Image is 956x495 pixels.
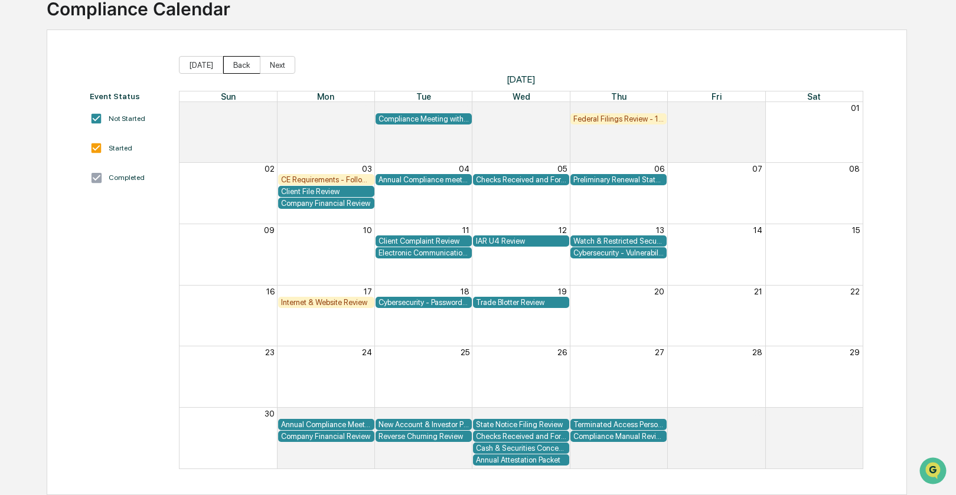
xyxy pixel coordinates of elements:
[379,298,469,307] div: Cybersecurity - Password Reset, Review, & Test
[461,348,469,357] button: 25
[379,114,469,123] div: Compliance Meeting with Management
[7,144,81,165] a: 🖐️Preclearance
[281,187,371,196] div: Client File Review
[266,287,275,296] button: 16
[557,348,567,357] button: 26
[221,91,236,101] span: Sun
[918,456,950,488] iframe: Open customer support
[281,175,371,184] div: CE Requirements - Follow Up
[179,56,223,74] button: [DATE]
[223,56,260,74] button: Back
[265,103,275,113] button: 26
[281,420,371,429] div: Annual Compliance Meeting - Conduct Presentation
[179,91,863,469] div: Month View
[362,348,372,357] button: 24
[752,164,762,173] button: 07
[12,172,21,182] div: 🔎
[364,287,372,296] button: 17
[459,164,469,173] button: 04
[557,103,567,113] button: 29
[40,102,149,112] div: We're available if you need us!
[573,114,664,123] div: Federal Filings Review - 13F
[264,225,275,235] button: 09
[459,409,469,418] button: 02
[654,287,664,296] button: 20
[265,164,275,173] button: 02
[379,420,469,429] div: New Account & Investor Profile Review
[462,225,469,235] button: 11
[90,91,167,101] div: Event Status
[557,409,567,418] button: 03
[281,432,371,441] div: Company Financial Review
[849,164,860,173] button: 08
[476,175,566,184] div: Checks Received and Forwarded Log
[83,199,143,209] a: Powered byPylon
[712,91,722,101] span: Fri
[476,237,566,245] div: IAR U4 Review
[754,103,762,113] button: 31
[7,166,79,188] a: 🔎Data Lookup
[416,91,431,101] span: Tue
[558,287,567,296] button: 19
[476,444,566,453] div: Cash & Securities Concentration Review
[611,91,627,101] span: Thu
[461,287,469,296] button: 18
[81,144,151,165] a: 🗄️Attestations
[363,103,372,113] button: 27
[12,150,21,159] div: 🖐️
[850,409,860,418] button: 06
[40,90,194,102] div: Start new chat
[260,56,295,74] button: Next
[97,149,146,160] span: Attestations
[573,175,664,184] div: Preliminary Renewal Statement - Review & Fund Account
[363,225,372,235] button: 10
[476,455,566,464] div: Annual Attestation Packet
[559,225,567,235] button: 12
[109,144,132,152] div: Started
[24,171,74,183] span: Data Lookup
[362,164,372,173] button: 03
[476,298,566,307] div: Trade Blotter Review
[118,200,143,209] span: Pylon
[851,103,860,113] button: 01
[573,420,664,429] div: Terminated Access Person Audit
[281,298,371,307] div: Internet & Website Review
[654,409,664,418] button: 04
[379,175,469,184] div: Annual Compliance meeting - Tailor and Schedule Presentation
[109,173,145,182] div: Completed
[12,90,33,112] img: 1746055101610-c473b297-6a78-478c-a979-82029cc54cd1
[654,164,664,173] button: 06
[12,25,215,44] p: How can we help?
[265,409,275,418] button: 30
[754,287,762,296] button: 21
[379,432,469,441] div: Reverse Churning Review
[86,150,95,159] div: 🗄️
[281,199,371,208] div: Company Financial Review
[752,348,762,357] button: 28
[476,420,566,429] div: State Notice Filing Review
[654,103,664,113] button: 30
[379,248,469,257] div: Electronic Communication Review
[363,409,372,418] button: 01
[753,409,762,418] button: 05
[179,74,863,85] span: [DATE]
[24,149,76,160] span: Preclearance
[850,348,860,357] button: 29
[655,348,664,357] button: 27
[513,91,530,101] span: Wed
[557,164,567,173] button: 05
[573,248,664,257] div: Cybersecurity - Vulnerability Testing
[201,94,215,108] button: Start new chat
[753,225,762,235] button: 14
[573,432,664,441] div: Compliance Manual Review
[476,432,566,441] div: Checks Received and Forwarded Log
[656,225,664,235] button: 13
[573,237,664,245] div: Watch & Restricted Securities List
[850,287,860,296] button: 22
[379,237,469,245] div: Client Complaint Review
[265,348,275,357] button: 23
[317,91,334,101] span: Mon
[852,225,860,235] button: 15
